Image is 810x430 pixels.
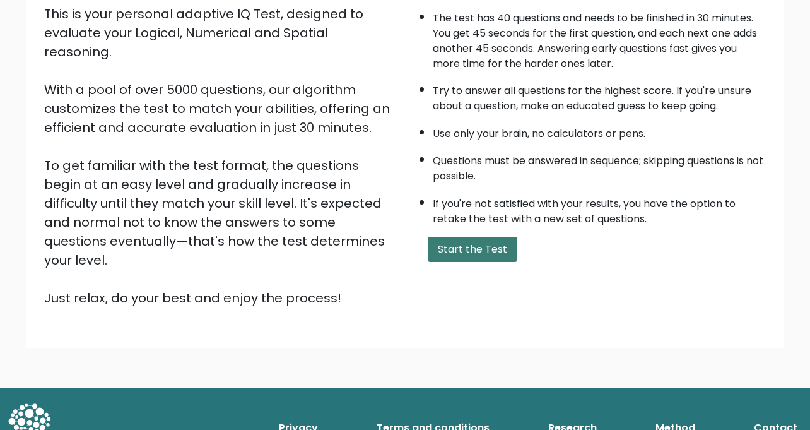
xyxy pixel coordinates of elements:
div: This is your personal adaptive IQ Test, designed to evaluate your Logical, Numerical and Spatial ... [44,4,397,308]
button: Start the Test [428,237,517,262]
li: Questions must be answered in sequence; skipping questions is not possible. [433,147,766,184]
li: Use only your brain, no calculators or pens. [433,120,766,141]
li: The test has 40 questions and needs to be finished in 30 minutes. You get 45 seconds for the firs... [433,4,766,71]
li: Try to answer all questions for the highest score. If you're unsure about a question, make an edu... [433,77,766,114]
li: If you're not satisfied with your results, you have the option to retake the test with a new set ... [433,190,766,227]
